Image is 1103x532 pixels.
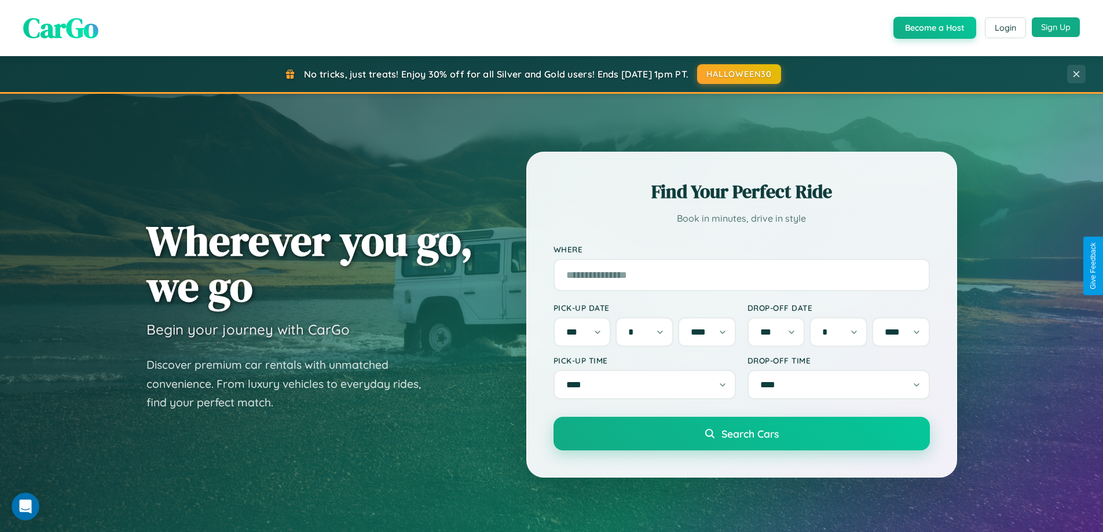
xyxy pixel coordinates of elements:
div: Give Feedback [1089,243,1097,289]
button: HALLOWEEN30 [697,64,781,84]
label: Pick-up Time [554,355,736,365]
span: CarGo [23,9,98,47]
button: Sign Up [1032,17,1080,37]
h3: Begin your journey with CarGo [146,321,350,338]
button: Search Cars [554,417,930,450]
span: No tricks, just treats! Enjoy 30% off for all Silver and Gold users! Ends [DATE] 1pm PT. [304,68,688,80]
iframe: Intercom live chat [12,493,39,520]
p: Book in minutes, drive in style [554,210,930,227]
span: Search Cars [721,427,779,440]
button: Login [985,17,1026,38]
h1: Wherever you go, we go [146,218,473,309]
label: Pick-up Date [554,303,736,313]
button: Become a Host [893,17,976,39]
label: Where [554,244,930,254]
p: Discover premium car rentals with unmatched convenience. From luxury vehicles to everyday rides, ... [146,355,436,412]
h2: Find Your Perfect Ride [554,179,930,204]
label: Drop-off Date [747,303,930,313]
label: Drop-off Time [747,355,930,365]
